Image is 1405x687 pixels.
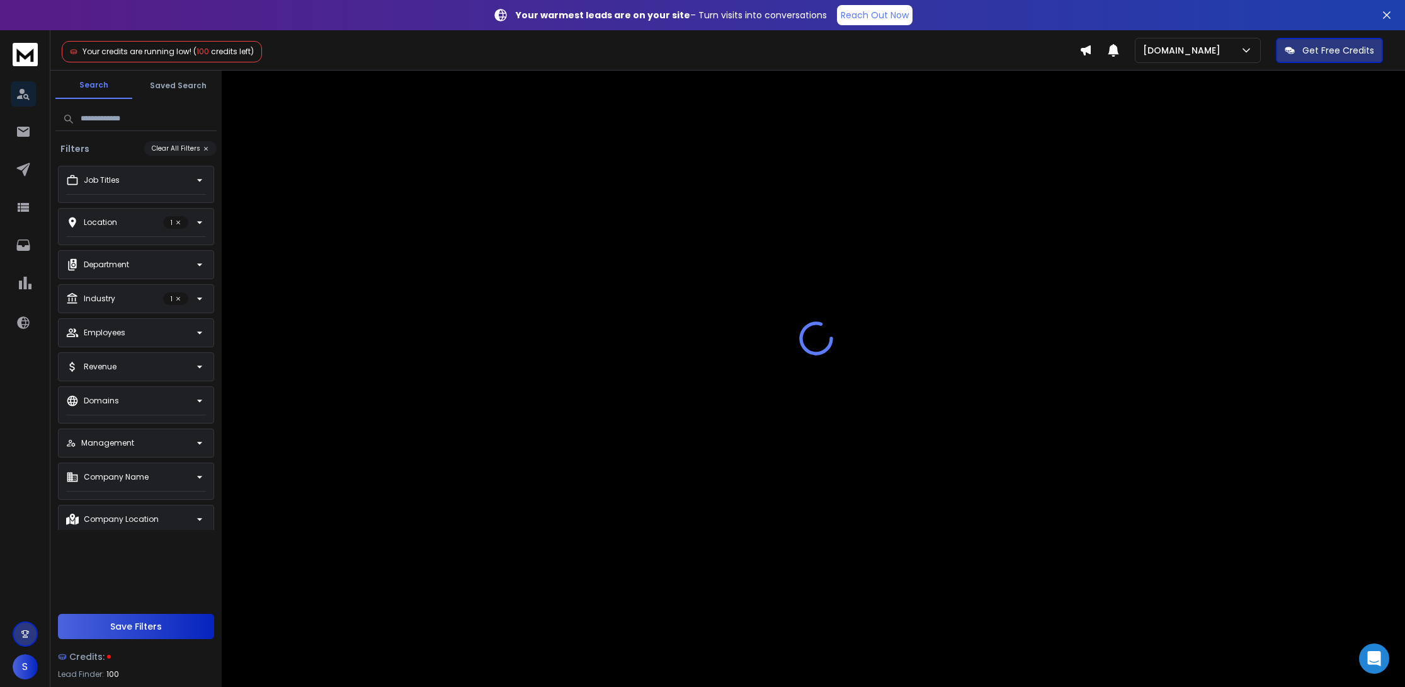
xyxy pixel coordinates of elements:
[106,669,119,679] span: 100
[13,654,38,679] button: S
[84,514,159,524] p: Company Location
[82,46,191,57] span: Your credits are running low!
[140,73,217,98] button: Saved Search
[84,175,120,185] p: Job Titles
[84,328,125,338] p: Employees
[69,650,105,663] span: Credits:
[84,294,115,304] p: Industry
[163,216,188,229] p: 1
[841,9,909,21] p: Reach Out Now
[1143,44,1226,57] p: [DOMAIN_NAME]
[144,141,217,156] button: Clear All Filters
[58,669,104,679] p: Lead Finder:
[1359,644,1389,674] div: Open Intercom Messenger
[55,142,94,155] h3: Filters
[55,72,132,99] button: Search
[84,472,149,482] p: Company Name
[516,9,827,21] p: – Turn visits into conversations
[13,43,38,66] img: logo
[84,260,129,270] p: Department
[163,292,188,305] p: 1
[193,46,254,57] span: ( credits left)
[84,396,119,406] p: Domains
[516,9,690,21] strong: Your warmest leads are on your site
[1302,44,1374,57] p: Get Free Credits
[81,438,134,448] p: Management
[837,5,913,25] a: Reach Out Now
[84,217,117,228] p: Location
[58,644,214,669] a: Credits:
[196,46,209,57] span: 100
[84,362,117,372] p: Revenue
[1276,38,1383,63] button: Get Free Credits
[58,614,214,639] button: Save Filters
